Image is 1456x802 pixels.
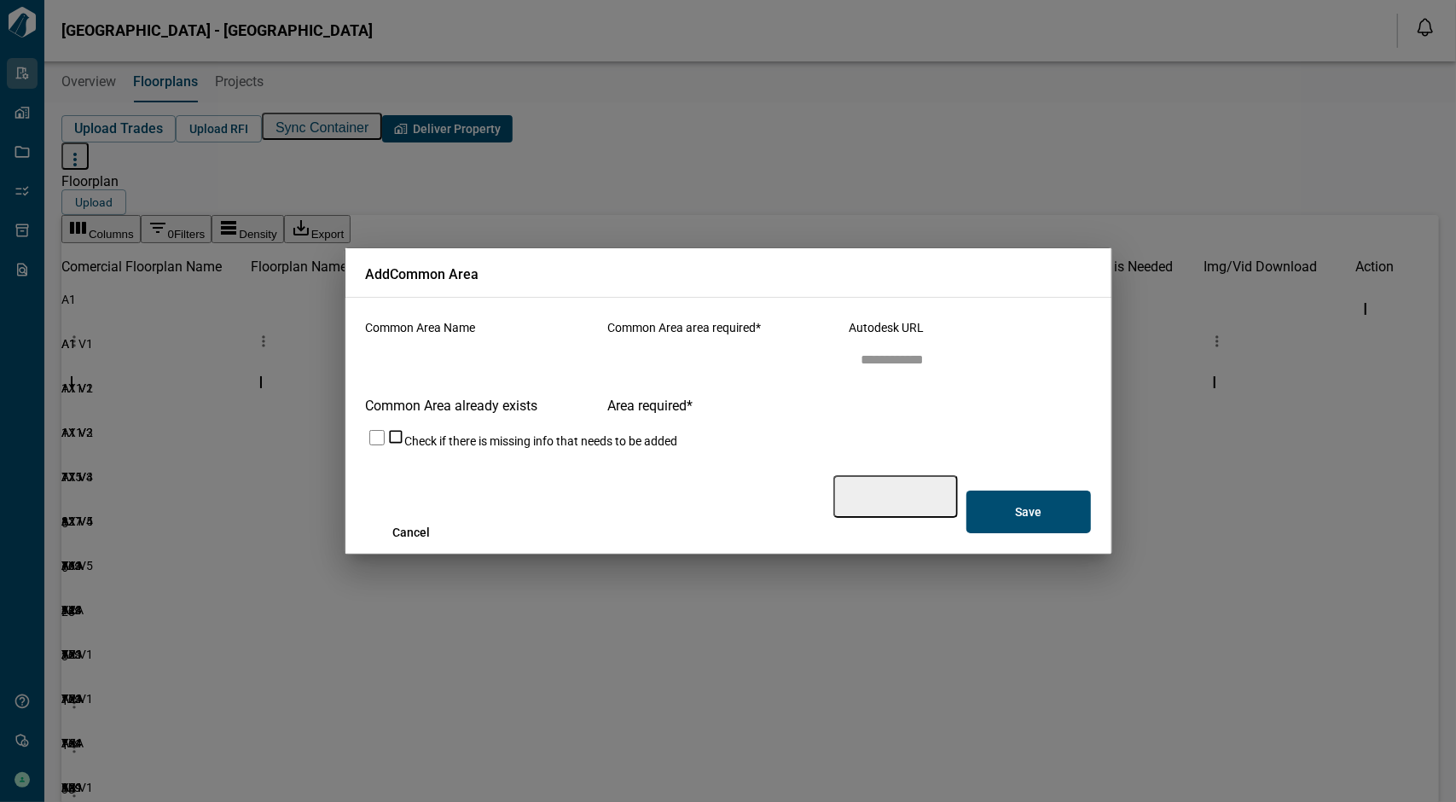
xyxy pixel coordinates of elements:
button: Save [966,491,1091,533]
p: Cancel [393,525,431,540]
button: Cancel [833,475,958,518]
p: Common Area already exists [366,398,594,414]
p: Save [1015,504,1041,520]
div: area [607,336,835,384]
div: autodesk_url [849,336,1076,384]
span: Autodesk URL [849,321,924,334]
div: name [366,336,594,384]
span: Common Area Name [366,321,476,334]
h2: Add Common Area [345,247,1112,298]
p: Area required* [607,398,835,414]
span: Check if there is missing info that needs to be added [404,434,677,448]
span: Common Area area required* [607,321,761,334]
